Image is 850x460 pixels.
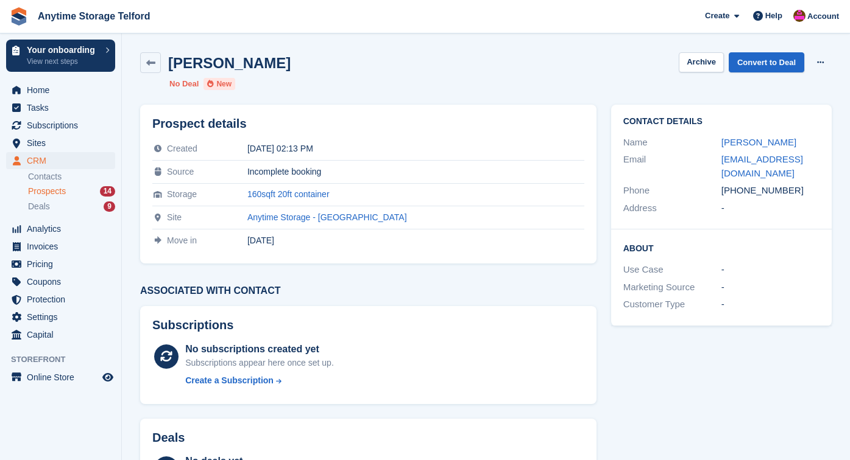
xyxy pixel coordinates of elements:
[27,99,100,116] span: Tasks
[27,308,100,326] span: Settings
[623,184,721,198] div: Phone
[152,431,185,445] h2: Deals
[6,291,115,308] a: menu
[807,10,839,23] span: Account
[6,134,115,152] a: menu
[623,242,820,254] h2: About
[27,256,100,273] span: Pricing
[623,117,820,127] h2: Contact Details
[6,256,115,273] a: menu
[721,298,820,312] div: -
[28,171,115,183] a: Contacts
[167,212,182,222] span: Site
[27,46,99,54] p: Your onboarding
[27,369,100,386] span: Online Store
[152,318,584,332] h2: Subscriptions
[167,189,197,199] span: Storage
[185,357,334,369] div: Subscriptions appear here once set up.
[167,144,197,153] span: Created
[679,52,724,72] button: Archive
[6,369,115,386] a: menu
[140,285,597,296] h3: Associated with contact
[27,291,100,308] span: Protection
[623,263,721,277] div: Use Case
[6,152,115,169] a: menu
[104,201,115,212] div: 9
[100,186,115,197] div: 14
[623,153,721,180] div: Email
[27,238,100,255] span: Invoices
[28,201,50,212] span: Deals
[6,308,115,326] a: menu
[623,136,721,150] div: Name
[185,342,334,357] div: No subscriptions created yet
[6,326,115,343] a: menu
[10,7,28,26] img: stora-icon-8386f47178a22dfd0bd8f6a31ec36ba5ce8667c1dd55bd0f319d3a0aa187defe.svg
[33,6,155,26] a: Anytime Storage Telford
[729,52,804,72] a: Convert to Deal
[247,189,330,199] a: 160sqft 20ft container
[765,10,782,22] span: Help
[27,56,99,67] p: View next steps
[28,185,115,198] a: Prospects 14
[167,235,197,245] span: Move in
[6,220,115,237] a: menu
[721,137,796,147] a: [PERSON_NAME]
[185,374,334,387] a: Create a Subscription
[204,78,235,90] li: New
[27,152,100,169] span: CRM
[721,184,820,198] div: [PHONE_NUMBER]
[27,220,100,237] span: Analytics
[101,370,115,385] a: Preview store
[27,117,100,134] span: Subscriptions
[721,201,820,215] div: -
[11,354,121,366] span: Storefront
[169,78,199,90] li: No Deal
[247,167,584,176] div: Incomplete booking
[623,281,721,294] div: Marketing Source
[6,82,115,99] a: menu
[27,326,100,343] span: Capital
[27,82,100,99] span: Home
[185,374,274,387] div: Create a Subscription
[27,134,100,152] span: Sites
[168,55,291,71] h2: [PERSON_NAME]
[6,273,115,290] a: menu
[27,273,100,290] span: Coupons
[28,186,66,197] span: Prospects
[623,298,721,312] div: Customer Type
[167,167,194,176] span: Source
[247,235,584,245] div: [DATE]
[721,263,820,277] div: -
[6,117,115,134] a: menu
[721,154,803,178] a: [EMAIL_ADDRESS][DOMAIN_NAME]
[6,99,115,116] a: menu
[623,201,721,215] div: Address
[6,238,115,255] a: menu
[6,40,115,72] a: Your onboarding View next steps
[152,117,584,131] h2: Prospect details
[247,144,584,153] div: [DATE] 02:13 PM
[793,10,806,22] img: Andrew Newall
[28,200,115,213] a: Deals 9
[247,212,407,222] a: Anytime Storage - [GEOGRAPHIC_DATA]
[721,281,820,294] div: -
[705,10,729,22] span: Create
